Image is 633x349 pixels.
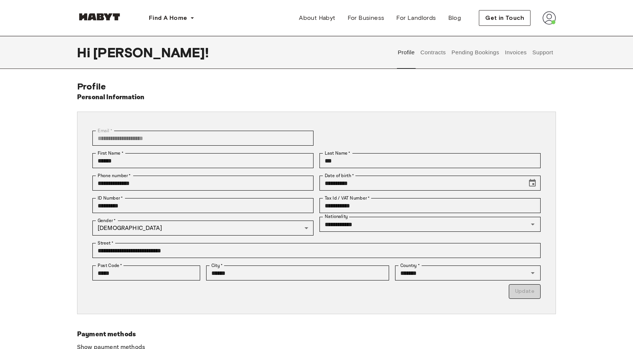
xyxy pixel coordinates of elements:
[92,131,314,146] div: You can't change your email address at the moment. Please reach out to customer support in case y...
[98,172,131,179] label: Phone number
[98,217,116,224] label: Gender
[542,11,556,25] img: avatar
[143,10,201,25] button: Find A Home
[77,92,145,103] h6: Personal Information
[348,13,385,22] span: For Business
[390,10,442,25] a: For Landlords
[479,10,530,26] button: Get in Touch
[98,150,123,157] label: First Name
[98,195,123,201] label: ID Number
[527,219,538,230] button: Open
[527,268,538,278] button: Open
[400,262,420,269] label: Country
[342,10,391,25] a: For Business
[531,36,554,69] button: Support
[211,262,223,269] label: City
[325,213,348,220] label: Nationality
[77,81,106,92] span: Profile
[504,36,527,69] button: Invoices
[525,176,540,191] button: Choose date, selected date is Jul 16, 1999
[149,13,187,22] span: Find A Home
[396,13,436,22] span: For Landlords
[485,13,524,22] span: Get in Touch
[325,195,370,201] label: Tax Id / VAT Number
[77,45,93,60] span: Hi
[293,10,341,25] a: About Habyt
[98,262,122,269] label: Post Code
[448,13,461,22] span: Blog
[325,150,351,157] label: Last Name
[397,36,416,69] button: Profile
[77,13,122,21] img: Habyt
[419,36,447,69] button: Contracts
[325,172,354,179] label: Date of birth
[98,127,112,134] label: Email
[450,36,500,69] button: Pending Bookings
[92,221,314,236] div: [DEMOGRAPHIC_DATA]
[442,10,467,25] a: Blog
[98,240,113,246] label: Street
[299,13,335,22] span: About Habyt
[93,45,209,60] span: [PERSON_NAME] !
[77,329,556,340] h6: Payment methods
[395,36,556,69] div: user profile tabs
